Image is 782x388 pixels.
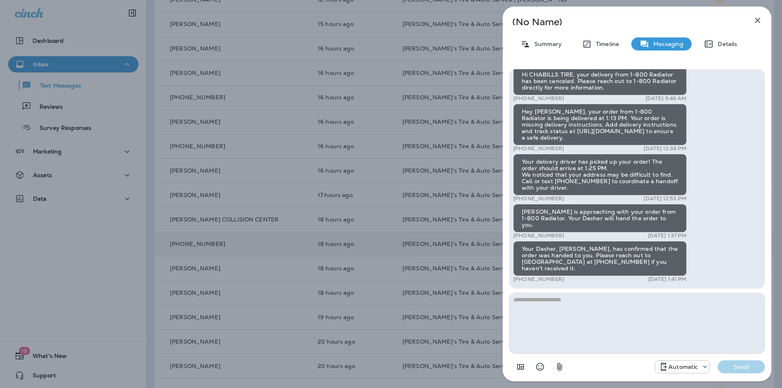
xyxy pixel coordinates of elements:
[513,95,564,102] p: [PHONE_NUMBER]
[530,41,562,47] p: Summary
[513,67,687,95] div: Hi CHABILLS TIRE, your delivery from 1-800 Radiator has been canceled. Please reach out to 1-800 ...
[648,276,687,283] p: [DATE] 1:41 PM
[646,95,687,102] p: [DATE] 9:48 AM
[513,276,564,283] p: [PHONE_NUMBER]
[644,145,686,152] p: [DATE] 12:38 PM
[714,41,737,47] p: Details
[668,364,698,370] p: Automatic
[513,104,687,145] div: Hey [PERSON_NAME], your order from 1-800 Radiator is being delivered at 1:13 PM. Your order is mi...
[513,204,687,232] div: [PERSON_NAME] is approaching with your order from 1-800 Radiator. Your Dasher will hand the order...
[532,359,548,375] button: Select an emoji
[513,195,564,202] p: [PHONE_NUMBER]
[649,41,683,47] p: Messaging
[513,241,687,276] div: Your Dasher, [PERSON_NAME], has confirmed that the order was handed to you. Please reach out to [...
[513,154,687,195] div: Your delivery driver has picked up your order! The order should arrive at 1:25 PM. We noticed tha...
[512,359,529,375] button: Add in a premade template
[513,145,564,152] p: [PHONE_NUMBER]
[592,41,619,47] p: Timeline
[644,195,686,202] p: [DATE] 12:53 PM
[513,232,564,239] p: [PHONE_NUMBER]
[512,19,735,25] p: (No Name)
[648,232,687,239] p: [DATE] 1:37 PM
